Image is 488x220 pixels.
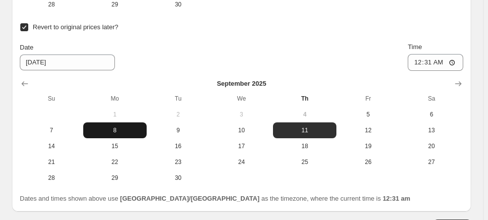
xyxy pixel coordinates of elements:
button: Saturday September 6 2025 [400,107,463,122]
button: Saturday September 27 2025 [400,154,463,170]
span: 27 [404,158,459,166]
button: Wednesday September 24 2025 [210,154,273,170]
span: 9 [151,126,206,134]
span: 14 [24,142,79,150]
button: Saturday September 20 2025 [400,138,463,154]
button: Sunday September 14 2025 [20,138,83,154]
span: 3 [214,110,270,118]
span: 30 [151,0,206,8]
button: Tuesday September 2 2025 [147,107,210,122]
button: Monday September 15 2025 [83,138,147,154]
button: Wednesday September 10 2025 [210,122,273,138]
span: 19 [340,142,396,150]
button: Monday September 29 2025 [83,170,147,186]
span: 21 [24,158,79,166]
span: 7 [24,126,79,134]
button: Monday September 8 2025 [83,122,147,138]
span: Th [277,95,332,103]
button: Thursday September 11 2025 [273,122,336,138]
b: [GEOGRAPHIC_DATA]/[GEOGRAPHIC_DATA] [120,195,259,202]
button: Tuesday September 9 2025 [147,122,210,138]
span: 22 [87,158,143,166]
span: 11 [277,126,332,134]
input: 9/4/2025 [20,55,115,70]
button: Tuesday September 23 2025 [147,154,210,170]
span: Mo [87,95,143,103]
button: Thursday September 25 2025 [273,154,336,170]
span: 8 [87,126,143,134]
th: Saturday [400,91,463,107]
span: 4 [277,110,332,118]
span: 28 [24,0,79,8]
span: 16 [151,142,206,150]
b: 12:31 am [382,195,410,202]
button: Tuesday September 30 2025 [147,170,210,186]
th: Thursday [273,91,336,107]
span: Dates and times shown above use as the timezone, where the current time is [20,195,410,202]
span: Tu [151,95,206,103]
span: 25 [277,158,332,166]
span: We [214,95,270,103]
span: 20 [404,142,459,150]
th: Tuesday [147,91,210,107]
span: 30 [151,174,206,182]
th: Friday [336,91,400,107]
button: Sunday September 28 2025 [20,170,83,186]
span: Date [20,44,33,51]
span: 17 [214,142,270,150]
button: Monday September 22 2025 [83,154,147,170]
span: 24 [214,158,270,166]
button: Show previous month, August 2025 [18,77,32,91]
span: 18 [277,142,332,150]
span: Fr [340,95,396,103]
button: Friday September 26 2025 [336,154,400,170]
button: Wednesday September 17 2025 [210,138,273,154]
span: Su [24,95,79,103]
button: Thursday September 18 2025 [273,138,336,154]
span: 23 [151,158,206,166]
button: Monday September 1 2025 [83,107,147,122]
span: 1 [87,110,143,118]
span: Time [408,43,422,51]
button: Sunday September 21 2025 [20,154,83,170]
button: Today Thursday September 4 2025 [273,107,336,122]
button: Friday September 5 2025 [336,107,400,122]
span: 10 [214,126,270,134]
button: Wednesday September 3 2025 [210,107,273,122]
span: 28 [24,174,79,182]
span: 12 [340,126,396,134]
th: Monday [83,91,147,107]
span: 6 [404,110,459,118]
button: Saturday September 13 2025 [400,122,463,138]
span: 29 [87,0,143,8]
button: Tuesday September 16 2025 [147,138,210,154]
button: Friday September 12 2025 [336,122,400,138]
th: Sunday [20,91,83,107]
th: Wednesday [210,91,273,107]
button: Sunday September 7 2025 [20,122,83,138]
input: 12:00 [408,54,463,71]
button: Show next month, October 2025 [451,77,465,91]
span: 13 [404,126,459,134]
span: 2 [151,110,206,118]
span: Sa [404,95,459,103]
span: 5 [340,110,396,118]
span: 26 [340,158,396,166]
span: 29 [87,174,143,182]
span: 15 [87,142,143,150]
button: Friday September 19 2025 [336,138,400,154]
span: Revert to original prices later? [33,23,118,31]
